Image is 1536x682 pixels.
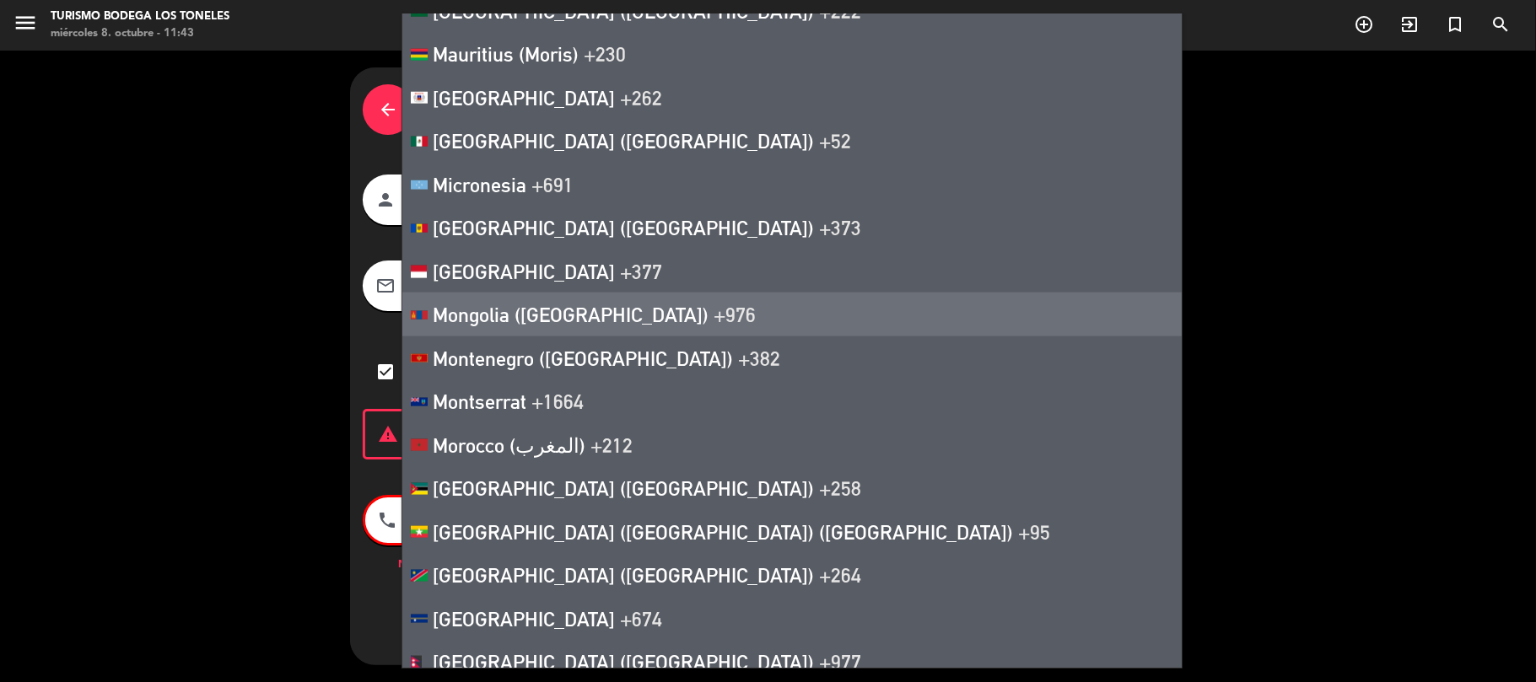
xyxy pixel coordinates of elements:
i: mail_outline [375,276,396,296]
div: Turismo Bodega Los Toneles [51,8,229,25]
span: +977 [819,650,861,674]
span: +1664 [531,389,584,413]
span: +382 [738,346,780,370]
i: arrow_back [378,99,398,120]
span: [GEOGRAPHIC_DATA] ([GEOGRAPHIC_DATA]) ([GEOGRAPHIC_DATA]) [433,520,1013,544]
div: EL CLIENTE NO RECIBIRÁ ALERTAS NI RECORDATORIOS [363,409,886,459]
span: [GEOGRAPHIC_DATA] ([GEOGRAPHIC_DATA]) [433,650,814,674]
i: check_box [375,362,396,382]
span: [GEOGRAPHIC_DATA] ([GEOGRAPHIC_DATA]) [433,563,814,587]
span: +976 [714,303,756,326]
span: +262 [620,86,662,110]
span: +674 [620,607,662,631]
div: miércoles 8. octubre - 11:43 [51,25,229,42]
span: [GEOGRAPHIC_DATA] ([GEOGRAPHIC_DATA]) [433,476,814,500]
span: Montenegro ([GEOGRAPHIC_DATA]) [433,346,733,370]
i: person [375,190,396,210]
i: menu [13,10,38,35]
span: [GEOGRAPHIC_DATA] ([GEOGRAPHIC_DATA]) [433,129,814,153]
i: phone [377,510,397,530]
div: Datos del cliente [363,80,886,139]
i: add_circle_outline [1354,14,1374,35]
span: +258 [819,476,861,500]
span: [GEOGRAPHIC_DATA] ([GEOGRAPHIC_DATA]) [433,216,814,239]
span: +373 [819,216,861,239]
span: [GEOGRAPHIC_DATA] [433,260,615,283]
span: [GEOGRAPHIC_DATA] [433,86,615,110]
span: [GEOGRAPHIC_DATA] [433,607,615,631]
span: +212 [590,433,633,457]
span: Morocco (‫المغرب‬‎) [433,433,585,457]
span: +52 [819,129,851,153]
i: warning [365,424,411,444]
span: +691 [531,173,574,196]
span: +264 [819,563,861,587]
i: turned_in_not [1445,14,1465,35]
span: +377 [620,260,662,283]
span: Mongolia ([GEOGRAPHIC_DATA]) [433,303,709,326]
i: exit_to_app [1399,14,1420,35]
button: menu [13,10,38,41]
i: search [1490,14,1511,35]
span: Micronesia [433,173,526,196]
span: Montserrat [433,389,526,413]
div: Número de teléfono inválido [363,557,886,574]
